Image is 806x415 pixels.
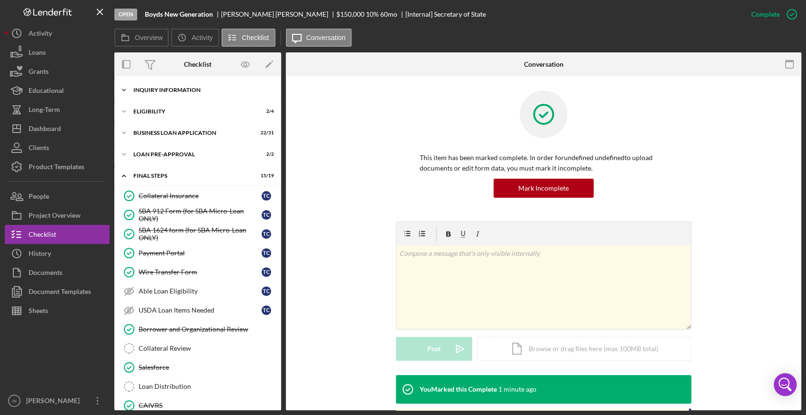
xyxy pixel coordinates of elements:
[262,248,271,258] div: T C
[262,229,271,239] div: T C
[262,305,271,315] div: T C
[29,282,91,304] div: Document Templates
[5,301,110,320] button: Sheets
[29,24,52,45] div: Activity
[5,225,110,244] button: Checklist
[5,157,110,176] button: Product Templates
[114,9,137,20] div: Open
[420,152,667,174] p: This item has been marked complete. In order for undefined undefined to upload documents or edit ...
[119,282,276,301] a: Able Loan EligibilityTC
[29,100,60,121] div: Long-Term
[139,268,262,276] div: Wire Transfer Form
[171,29,219,47] button: Activity
[257,173,274,179] div: 15 / 19
[135,34,162,41] label: Overview
[119,224,276,243] a: SBA 1624 form (for SBA Micro-Loan ONLY)TC
[5,138,110,157] button: Clients
[133,109,250,114] div: ELIGIBILITY
[139,344,276,352] div: Collateral Review
[751,5,780,24] div: Complete
[366,10,379,18] div: 10 %
[29,43,46,64] div: Loans
[222,29,275,47] button: Checklist
[29,62,49,83] div: Grants
[5,100,110,119] button: Long-Term
[242,34,269,41] label: Checklist
[119,339,276,358] a: Collateral Review
[29,138,49,160] div: Clients
[29,119,61,141] div: Dashboard
[5,263,110,282] a: Documents
[29,244,51,265] div: History
[119,301,276,320] a: USDA Loan Items NeededTC
[119,205,276,224] a: SBA 912 Form (for SBA Micro-Loan ONLY)TC
[133,87,269,93] div: INQUIRY INFORMATION
[498,385,536,393] time: 2025-10-03 14:14
[262,267,271,277] div: T C
[119,320,276,339] a: Borrower and Organizational Review
[286,29,352,47] button: Conversation
[518,179,569,198] div: Mark Incomplete
[119,396,276,415] a: CAIVRS
[24,391,86,413] div: [PERSON_NAME]
[5,187,110,206] button: People
[184,61,212,68] div: Checklist
[29,225,56,246] div: Checklist
[139,325,276,333] div: Borrower and Organizational Review
[774,373,796,396] div: Open Intercom Messenger
[139,249,262,257] div: Payment Portal
[262,210,271,220] div: T C
[396,337,472,361] button: Post
[5,282,110,301] button: Document Templates
[133,152,250,157] div: LOAN PRE-APPROVAL
[257,152,274,157] div: 2 / 2
[139,402,276,409] div: CAIVRS
[114,29,169,47] button: Overview
[336,10,364,18] span: $150,000
[139,364,276,371] div: Salesforce
[191,34,212,41] label: Activity
[262,191,271,201] div: T C
[5,43,110,62] button: Loans
[5,24,110,43] button: Activity
[262,286,271,296] div: T C
[139,207,262,223] div: SBA 912 Form (for SBA Micro-Loan ONLY)
[119,377,276,396] a: Loan Distribution
[29,187,49,208] div: People
[5,62,110,81] button: Grants
[119,263,276,282] a: Wire Transfer FormTC
[29,157,84,179] div: Product Templates
[524,61,564,68] div: Conversation
[494,179,594,198] button: Mark Incomplete
[119,186,276,205] a: Collateral InsuranceTC
[427,337,441,361] div: Post
[5,206,110,225] button: Project Overview
[5,81,110,100] button: Educational
[139,226,262,242] div: SBA 1624 form (for SBA Micro-Loan ONLY)
[145,10,213,18] b: Boyds New Generation
[257,109,274,114] div: 2 / 4
[29,81,64,102] div: Educational
[742,5,801,24] button: Complete
[221,10,336,18] div: [PERSON_NAME] [PERSON_NAME]
[5,244,110,263] button: History
[405,10,486,18] div: [Internal] Secretary of State
[119,243,276,263] a: Payment PortalTC
[5,119,110,138] button: Dashboard
[119,358,276,377] a: Salesforce
[139,306,262,314] div: USDA Loan Items Needed
[5,391,110,410] button: IN[PERSON_NAME]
